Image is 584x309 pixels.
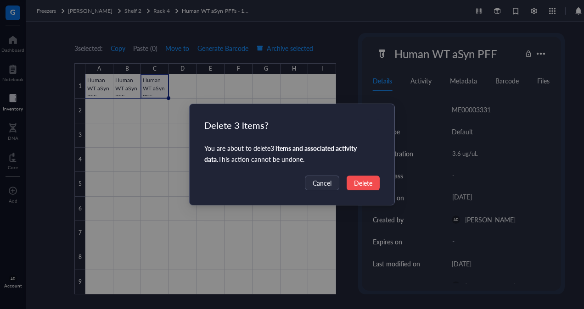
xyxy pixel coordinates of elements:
div: Delete 3 items? [204,119,380,132]
span: Delete [354,178,372,188]
button: Cancel [305,176,339,190]
div: You are about to delete This action cannot be undone. [204,143,380,165]
span: Cancel [313,178,331,188]
strong: 3 items and associated activity data . [204,143,357,164]
button: Delete [347,176,380,190]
